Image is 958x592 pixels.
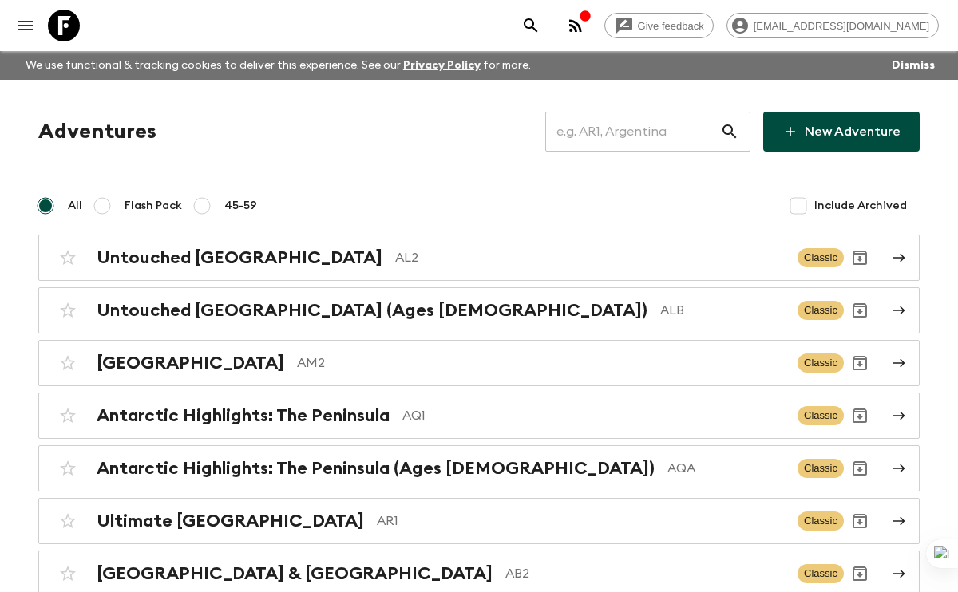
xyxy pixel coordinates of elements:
[798,564,844,583] span: Classic
[629,20,713,32] span: Give feedback
[660,301,785,320] p: ALB
[395,248,785,267] p: AL2
[125,198,182,214] span: Flash Pack
[844,452,876,484] button: Archive
[515,10,547,41] button: search adventures
[844,558,876,590] button: Archive
[798,353,844,373] span: Classic
[97,247,382,268] h2: Untouched [GEOGRAPHIC_DATA]
[97,353,284,373] h2: [GEOGRAPHIC_DATA]
[97,563,493,584] h2: [GEOGRAPHIC_DATA] & [GEOGRAPHIC_DATA]
[38,235,920,281] a: Untouched [GEOGRAPHIC_DATA]AL2ClassicArchive
[38,287,920,333] a: Untouched [GEOGRAPHIC_DATA] (Ages [DEMOGRAPHIC_DATA])ALBClassicArchive
[402,406,785,425] p: AQ1
[224,198,257,214] span: 45-59
[297,353,785,373] p: AM2
[38,393,920,439] a: Antarctic Highlights: The PeninsulaAQ1ClassicArchive
[377,511,785,531] p: AR1
[10,10,42,41] button: menu
[38,498,920,544] a: Ultimate [GEOGRAPHIC_DATA]AR1ClassicArchive
[844,505,876,537] button: Archive
[97,300,647,321] h2: Untouched [GEOGRAPHIC_DATA] (Ages [DEMOGRAPHIC_DATA])
[505,564,785,583] p: AB2
[19,51,537,80] p: We use functional & tracking cookies to deliver this experience. See our for more.
[97,405,390,426] h2: Antarctic Highlights: The Peninsula
[798,459,844,478] span: Classic
[888,54,939,77] button: Dismiss
[844,347,876,379] button: Archive
[604,13,714,38] a: Give feedback
[667,459,785,478] p: AQA
[68,198,82,214] span: All
[726,13,939,38] div: [EMAIL_ADDRESS][DOMAIN_NAME]
[38,445,920,491] a: Antarctic Highlights: The Peninsula (Ages [DEMOGRAPHIC_DATA])AQAClassicArchive
[745,20,938,32] span: [EMAIL_ADDRESS][DOMAIN_NAME]
[798,248,844,267] span: Classic
[814,198,907,214] span: Include Archived
[545,109,720,154] input: e.g. AR1, Argentina
[403,60,481,71] a: Privacy Policy
[763,112,920,152] a: New Adventure
[38,116,156,148] h1: Adventures
[844,294,876,326] button: Archive
[97,458,655,479] h2: Antarctic Highlights: The Peninsula (Ages [DEMOGRAPHIC_DATA])
[798,301,844,320] span: Classic
[798,406,844,425] span: Classic
[97,511,364,531] h2: Ultimate [GEOGRAPHIC_DATA]
[844,400,876,432] button: Archive
[798,511,844,531] span: Classic
[38,340,920,386] a: [GEOGRAPHIC_DATA]AM2ClassicArchive
[844,242,876,274] button: Archive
